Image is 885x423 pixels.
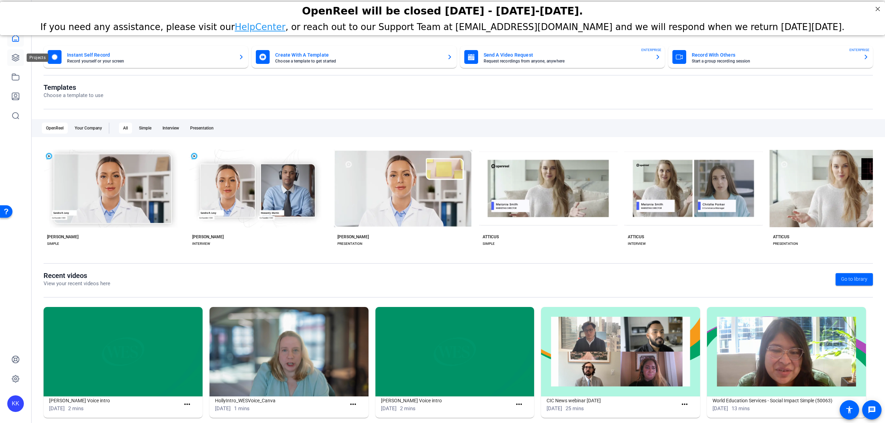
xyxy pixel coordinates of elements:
[49,396,180,405] h1: [PERSON_NAME] Voice intro
[234,405,250,412] span: 1 mins
[183,400,192,409] mat-icon: more_horiz
[44,280,110,288] p: View your recent videos here
[712,405,728,412] span: [DATE]
[44,83,103,92] h1: Templates
[27,54,48,62] div: Projects
[460,46,665,68] button: Send A Video RequestRequest recordings from anyone, anywhereENTERPRISE
[215,405,231,412] span: [DATE]
[515,400,523,409] mat-icon: more_horiz
[44,92,103,99] p: Choose a template to use
[680,400,689,409] mat-icon: more_horiz
[67,51,233,59] mat-card-title: Instant Self Record
[707,307,866,396] img: World Education Services - Social Impact Simple (50063)
[349,400,357,409] mat-icon: more_horiz
[215,396,346,405] h1: HollyIntro_WESVoice_Canva
[547,405,562,412] span: [DATE]
[119,123,132,134] div: All
[381,396,512,405] h1: [PERSON_NAME] Voice intro
[158,123,183,134] div: Interview
[47,234,78,240] div: [PERSON_NAME]
[71,123,106,134] div: Your Company
[400,405,416,412] span: 2 mins
[40,20,845,30] span: If you need any assistance, please visit our , or reach out to our Support Team at [EMAIL_ADDRESS...
[836,273,873,286] a: Go to library
[44,271,110,280] h1: Recent videos
[375,307,534,396] img: Holly WES Voice intro
[483,234,499,240] div: ATTICUS
[628,241,646,247] div: INTERVIEW
[483,241,495,247] div: SIMPLE
[692,51,858,59] mat-card-title: Record With Others
[868,406,876,414] mat-icon: message
[337,241,362,247] div: PRESENTATION
[484,59,650,63] mat-card-subtitle: Request recordings from anyone, anywhere
[732,405,750,412] span: 13 mins
[773,241,798,247] div: PRESENTATION
[541,307,700,396] img: CIC News webinar May 28 2025
[9,3,876,15] div: OpenReel will be closed [DATE] - [DATE]-[DATE].
[849,47,869,52] span: ENTERPRISE
[209,307,369,396] img: HollyIntro_WESVoice_Canva
[68,405,84,412] span: 2 mins
[252,46,456,68] button: Create With A TemplateChoose a template to get started
[668,46,873,68] button: Record With OthersStart a group recording sessionENTERPRISE
[47,241,59,247] div: SIMPLE
[773,234,789,240] div: ATTICUS
[192,241,210,247] div: INTERVIEW
[381,405,397,412] span: [DATE]
[845,406,854,414] mat-icon: accessibility
[7,395,24,412] div: KK
[566,405,584,412] span: 25 mins
[547,396,678,405] h1: CIC News webinar [DATE]
[42,123,68,134] div: OpenReel
[44,46,248,68] button: Instant Self RecordRecord yourself or your screen
[49,405,65,412] span: [DATE]
[484,51,650,59] mat-card-title: Send A Video Request
[275,59,441,63] mat-card-subtitle: Choose a template to get started
[235,20,286,30] a: HelpCenter
[337,234,369,240] div: [PERSON_NAME]
[186,123,218,134] div: Presentation
[192,234,224,240] div: [PERSON_NAME]
[712,396,844,405] h1: World Education Services - Social Impact Simple (50063)
[44,307,203,396] img: Holly WES Voice intro
[641,47,661,52] span: ENTERPRISE
[275,51,441,59] mat-card-title: Create With A Template
[67,59,233,63] mat-card-subtitle: Record yourself or your screen
[692,59,858,63] mat-card-subtitle: Start a group recording session
[135,123,156,134] div: Simple
[841,276,867,283] span: Go to library
[628,234,644,240] div: ATTICUS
